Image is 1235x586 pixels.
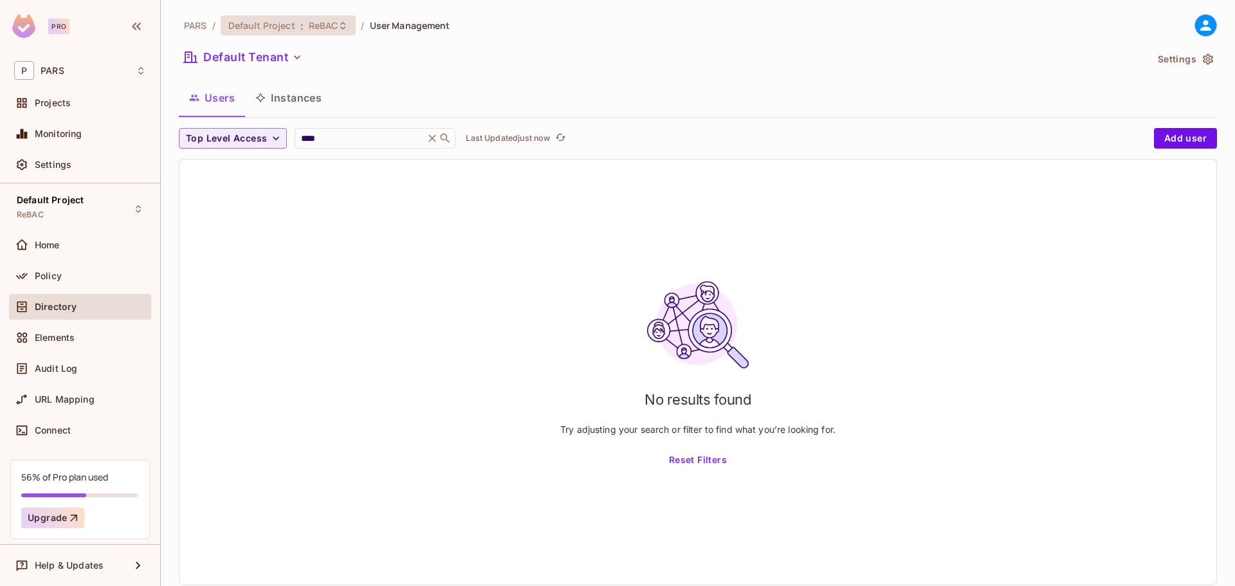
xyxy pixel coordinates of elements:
[35,160,71,170] span: Settings
[21,508,84,528] button: Upgrade
[212,19,215,32] li: /
[466,133,550,143] p: Last Updated just now
[35,129,82,139] span: Monitoring
[186,131,267,147] span: Top Level Access
[35,302,77,312] span: Directory
[35,425,71,435] span: Connect
[553,131,568,146] button: refresh
[228,19,295,32] span: Default Project
[35,240,60,250] span: Home
[12,14,35,38] img: SReyMgAAAABJRU5ErkJggg==
[35,394,95,405] span: URL Mapping
[21,471,108,483] div: 56% of Pro plan used
[245,82,332,114] button: Instances
[179,128,287,149] button: Top Level Access
[1154,128,1217,149] button: Add user
[560,423,836,435] p: Try adjusting your search or filter to find what you’re looking for.
[664,450,732,470] button: Reset Filters
[14,61,34,80] span: P
[35,560,104,571] span: Help & Updates
[35,363,77,374] span: Audit Log
[645,390,751,409] h1: No results found
[184,19,207,32] span: the active workspace
[35,271,62,281] span: Policy
[309,19,338,32] span: ReBAC
[179,47,307,68] button: Default Tenant
[35,333,75,343] span: Elements
[17,210,44,220] span: ReBAC
[555,132,566,145] span: refresh
[179,82,245,114] button: Users
[370,19,450,32] span: User Management
[35,98,71,108] span: Projects
[550,131,568,146] span: Click to refresh data
[361,19,364,32] li: /
[48,19,69,34] div: Pro
[17,195,84,205] span: Default Project
[1153,49,1217,69] button: Settings
[41,66,64,76] span: Workspace: PARS
[300,21,304,31] span: :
